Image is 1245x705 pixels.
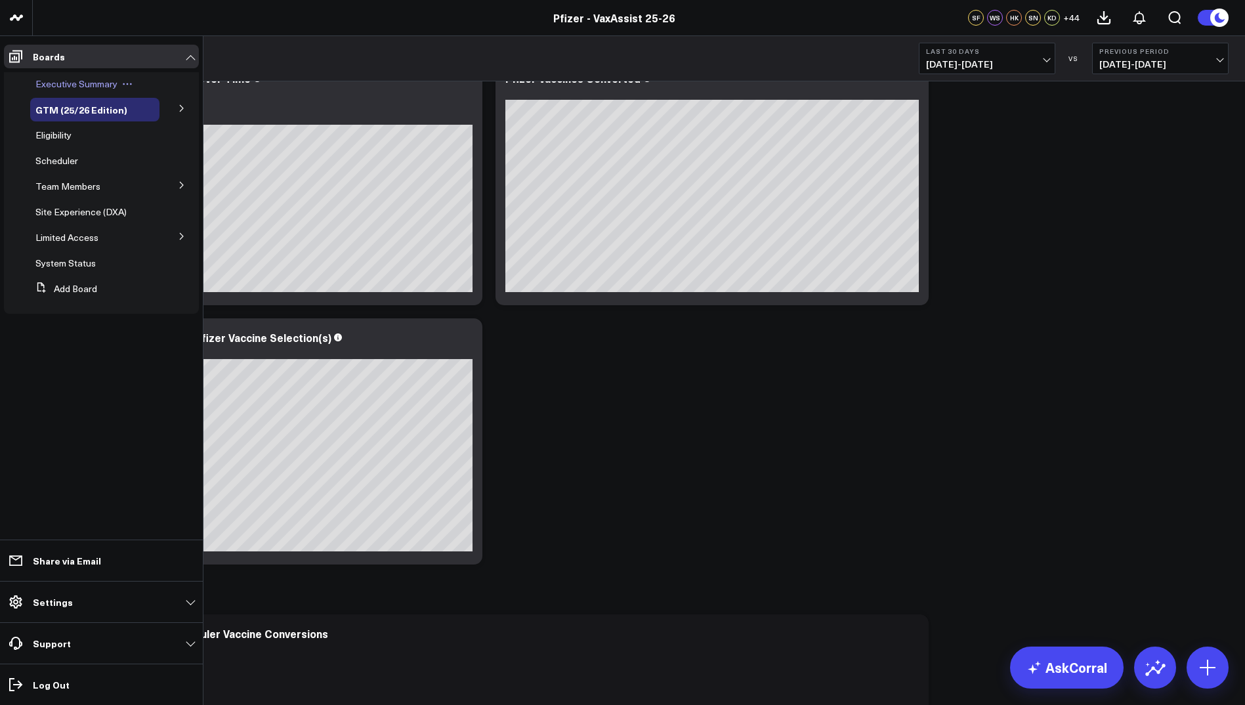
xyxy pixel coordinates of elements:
[35,257,96,269] span: System Status
[1063,10,1080,26] button: +44
[35,181,100,192] a: Team Members
[1044,10,1060,26] div: KD
[35,231,98,244] span: Limited Access
[35,207,127,217] a: Site Experience (DXA)
[35,77,117,90] span: Executive Summary
[33,555,101,566] p: Share via Email
[33,679,70,690] p: Log Out
[4,673,199,696] a: Log Out
[35,156,78,166] a: Scheduler
[35,180,100,192] span: Team Members
[33,638,71,649] p: Support
[35,79,117,89] a: Executive Summary
[35,154,78,167] span: Scheduler
[1010,647,1124,689] a: AskCorral
[1025,10,1041,26] div: SN
[35,130,72,140] a: Eligibility
[1099,59,1221,70] span: [DATE] - [DATE]
[35,205,127,218] span: Site Experience (DXA)
[553,11,675,25] a: Pfizer - VaxAssist 25-26
[1092,43,1229,74] button: Previous Period[DATE]-[DATE]
[1099,47,1221,55] b: Previous Period
[926,59,1048,70] span: [DATE] - [DATE]
[968,10,984,26] div: SF
[926,47,1048,55] b: Last 30 Days
[33,51,65,62] p: Boards
[35,258,96,268] a: System Status
[1006,10,1022,26] div: HK
[1063,13,1080,22] span: + 44
[919,43,1055,74] button: Last 30 Days[DATE]-[DATE]
[33,597,73,607] p: Settings
[987,10,1003,26] div: WS
[35,103,127,116] span: GTM (25/26 Edition)
[1062,54,1086,62] div: VS
[35,104,127,115] a: GTM (25/26 Edition)
[35,232,98,243] a: Limited Access
[59,114,473,125] div: Previous: 638
[30,277,97,301] button: Add Board
[35,129,72,141] span: Eligibility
